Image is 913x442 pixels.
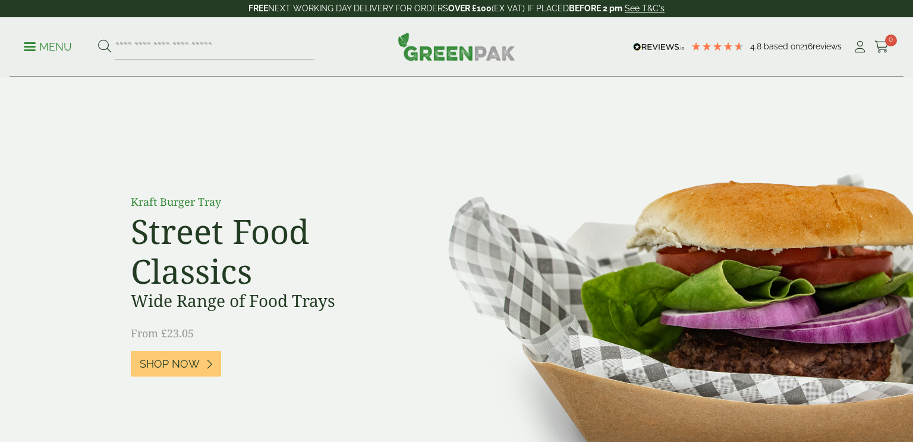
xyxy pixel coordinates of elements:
a: Menu [24,40,72,52]
a: 0 [874,38,889,56]
span: Based on [764,42,800,51]
strong: BEFORE 2 pm [569,4,622,13]
span: 0 [885,35,897,46]
p: Kraft Burger Tray [131,194,398,210]
a: Shop Now [131,351,221,377]
img: GreenPak Supplies [398,32,515,61]
img: REVIEWS.io [633,43,685,51]
div: 4.79 Stars [691,41,744,52]
h3: Wide Range of Food Trays [131,291,398,311]
span: 4.8 [750,42,764,51]
span: From £23.05 [131,326,194,340]
a: See T&C's [625,4,665,13]
span: 216 [800,42,813,51]
h2: Street Food Classics [131,211,398,291]
span: reviews [813,42,842,51]
p: Menu [24,40,72,54]
i: Cart [874,41,889,53]
i: My Account [852,41,867,53]
strong: FREE [248,4,268,13]
strong: OVER £100 [448,4,492,13]
span: Shop Now [140,358,200,371]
